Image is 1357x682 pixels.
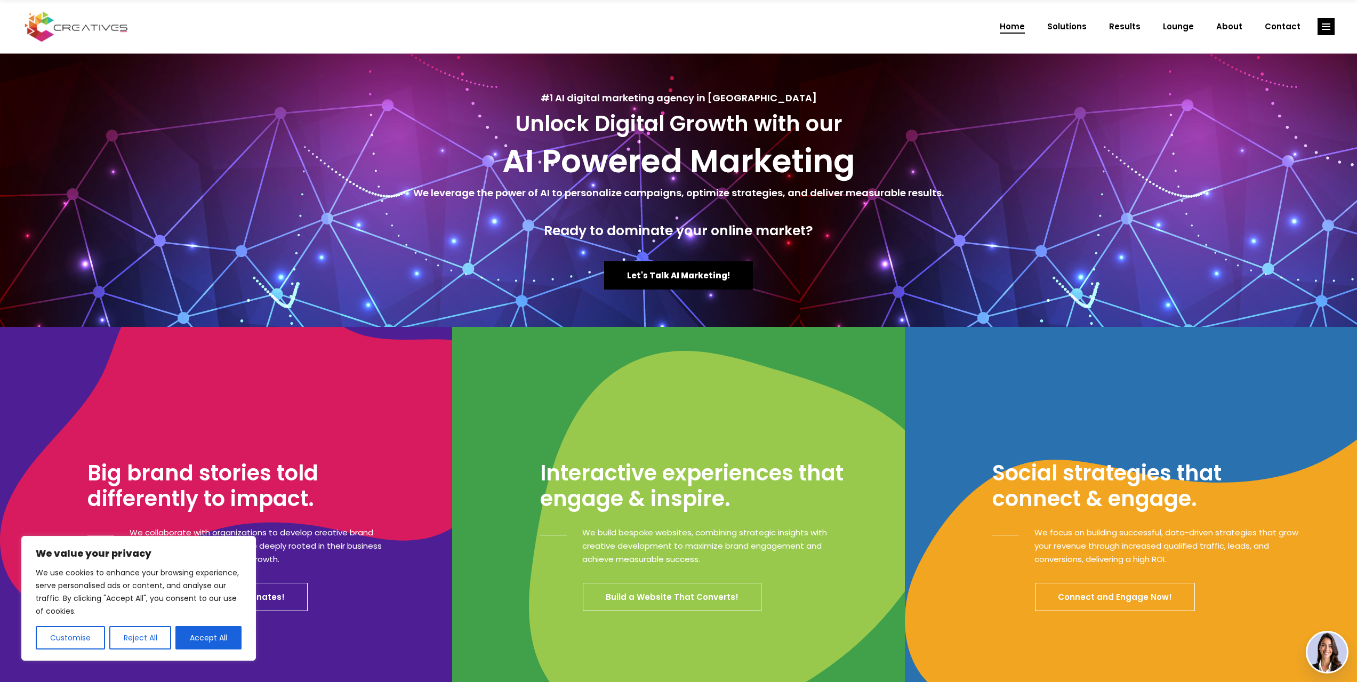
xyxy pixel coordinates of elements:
div: We focus on building successful, data-driven strategies that grow your revenue through increased ... [1019,526,1298,566]
a: Results [1098,13,1152,41]
h3: Social strategies that connect & engage. [992,460,1298,511]
h5: We leverage the power of AI to personalize campaigns, optimize strategies, and deliver measurable... [11,186,1346,200]
h3: Interactive experiences that engage & inspire. [540,460,846,511]
div: We value your privacy [21,536,256,661]
span: Build a Website That Converts! [606,591,738,603]
p: We value your privacy [36,547,242,560]
div: We build bespoke websites, combining strategic insights with creative development to maximize bra... [567,526,846,566]
span: Connect and Engage Now! [1058,591,1172,603]
img: Creatives [22,10,130,43]
button: Customise [36,626,105,649]
a: Solutions [1036,13,1098,41]
div: We collaborate with organizations to develop creative brand strategies and designs that are deepl... [114,526,399,566]
span: Home [1000,13,1025,41]
a: Let's Talk AI Marketing! [604,261,753,290]
h4: Ready to dominate your online market? [11,223,1346,239]
a: About [1205,13,1254,41]
span: About [1216,13,1242,41]
p: We use cookies to enhance your browsing experience, serve personalised ads or content, and analys... [36,566,242,617]
a: Contact [1254,13,1312,41]
a: Home [989,13,1036,41]
h3: Unlock Digital Growth with our [11,111,1346,137]
img: agent [1307,632,1347,672]
span: Contact [1265,13,1300,41]
button: Accept All [175,626,242,649]
h5: #1 AI digital marketing agency in [GEOGRAPHIC_DATA] [11,91,1346,106]
a: Lounge [1152,13,1205,41]
span: Let's Talk AI Marketing! [627,270,730,281]
span: Results [1109,13,1141,41]
h2: AI Powered Marketing [11,142,1346,180]
button: Reject All [109,626,172,649]
span: Lounge [1163,13,1194,41]
a: Connect and Engage Now! [1035,583,1195,611]
a: link [1318,18,1335,35]
a: Build a Website That Converts! [583,583,761,611]
h3: Big brand stories told differently to impact. [87,460,399,511]
span: Solutions [1047,13,1087,41]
